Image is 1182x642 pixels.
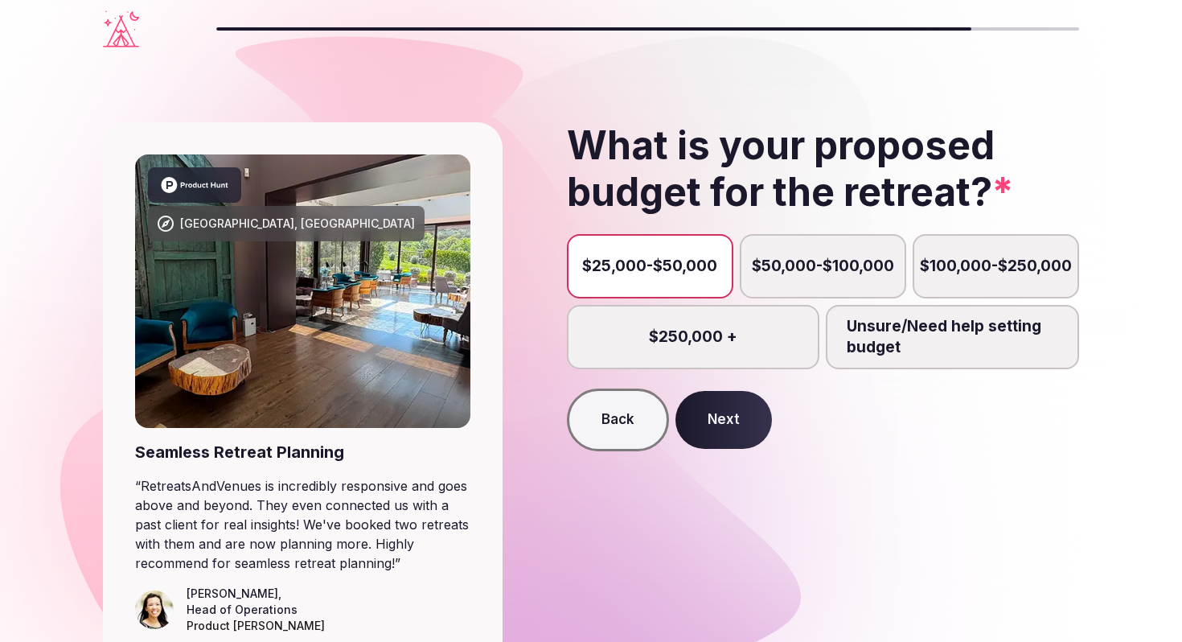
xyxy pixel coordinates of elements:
div: Seamless Retreat Planning [135,441,470,463]
label: $100,000-$250,000 [913,234,1079,298]
img: Leeann Trang [135,591,174,629]
label: $25,000-$50,000 [567,234,733,298]
h2: What is your proposed budget for the retreat? [567,122,1080,215]
img: Barcelona, Spain [135,154,470,428]
button: Back [567,389,669,451]
cite: [PERSON_NAME] [187,586,278,600]
figcaption: , [187,586,325,634]
div: Head of Operations [187,602,325,618]
label: $250,000 + [567,305,820,369]
label: $50,000-$100,000 [740,234,906,298]
div: Product [PERSON_NAME] [187,618,325,634]
button: Next [675,391,772,449]
blockquote: “ RetreatsAndVenues is incredibly responsive and goes above and beyond. They even connected us wi... [135,476,470,573]
label: Unsure/Need help setting budget [826,305,1079,369]
div: [GEOGRAPHIC_DATA], [GEOGRAPHIC_DATA] [180,216,415,232]
a: Visit the homepage [103,10,139,47]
